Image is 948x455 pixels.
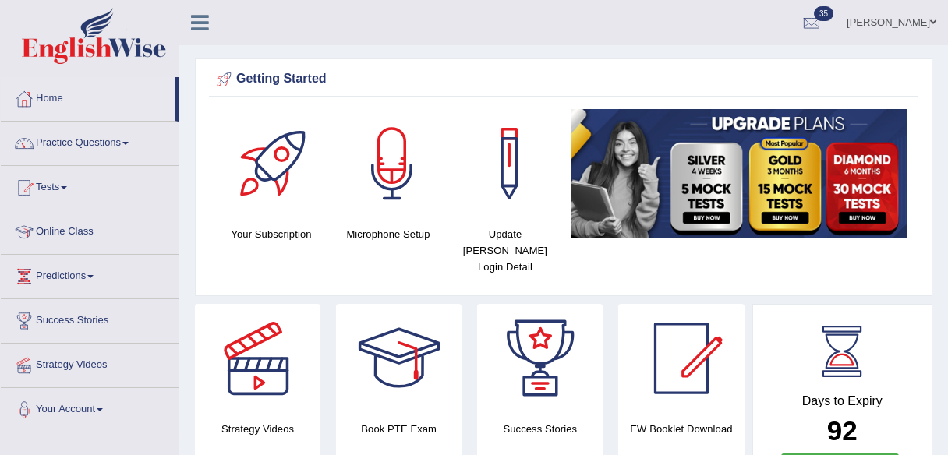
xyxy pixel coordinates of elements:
img: small5.jpg [571,109,907,238]
a: Online Class [1,210,179,249]
h4: Your Subscription [221,226,322,242]
a: Strategy Videos [1,344,179,383]
a: Success Stories [1,299,179,338]
a: Home [1,77,175,116]
div: Getting Started [213,68,914,91]
h4: Strategy Videos [195,421,320,437]
h4: Book PTE Exam [336,421,462,437]
a: Practice Questions [1,122,179,160]
h4: Success Stories [477,421,603,437]
h4: Days to Expiry [770,394,915,408]
a: Predictions [1,255,179,294]
b: 92 [827,415,858,446]
a: Tests [1,166,179,205]
h4: EW Booklet Download [618,421,744,437]
h4: Microphone Setup [338,226,439,242]
h4: Update [PERSON_NAME] Login Detail [455,226,556,275]
a: Your Account [1,388,179,427]
span: 35 [814,6,833,21]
